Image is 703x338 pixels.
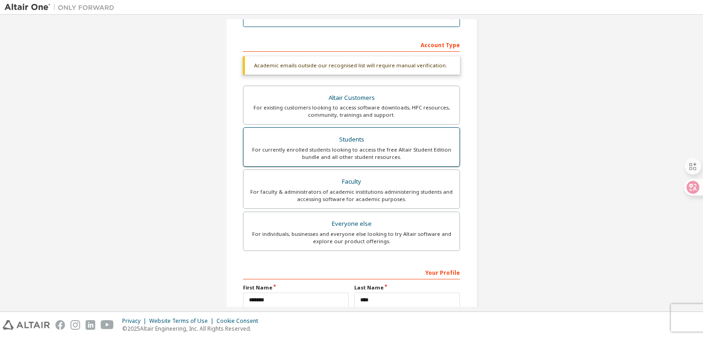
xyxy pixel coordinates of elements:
div: Academic emails outside our recognised list will require manual verification. [243,56,460,75]
img: altair_logo.svg [3,320,50,330]
div: Students [249,133,454,146]
div: For faculty & administrators of academic institutions administering students and accessing softwa... [249,188,454,203]
div: Privacy [122,317,149,325]
div: Everyone else [249,218,454,230]
p: © 2025 Altair Engineering, Inc. All Rights Reserved. [122,325,264,333]
label: Last Name [354,284,460,291]
img: facebook.svg [55,320,65,330]
div: Faculty [249,175,454,188]
div: Altair Customers [249,92,454,104]
div: For currently enrolled students looking to access the free Altair Student Edition bundle and all ... [249,146,454,161]
img: instagram.svg [70,320,80,330]
div: Website Terms of Use [149,317,216,325]
div: Your Profile [243,265,460,279]
img: youtube.svg [101,320,114,330]
div: For individuals, businesses and everyone else looking to try Altair software and explore our prod... [249,230,454,245]
img: Altair One [5,3,119,12]
label: First Name [243,284,349,291]
div: Cookie Consent [216,317,264,325]
img: linkedin.svg [86,320,95,330]
div: For existing customers looking to access software downloads, HPC resources, community, trainings ... [249,104,454,119]
div: Account Type [243,37,460,52]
